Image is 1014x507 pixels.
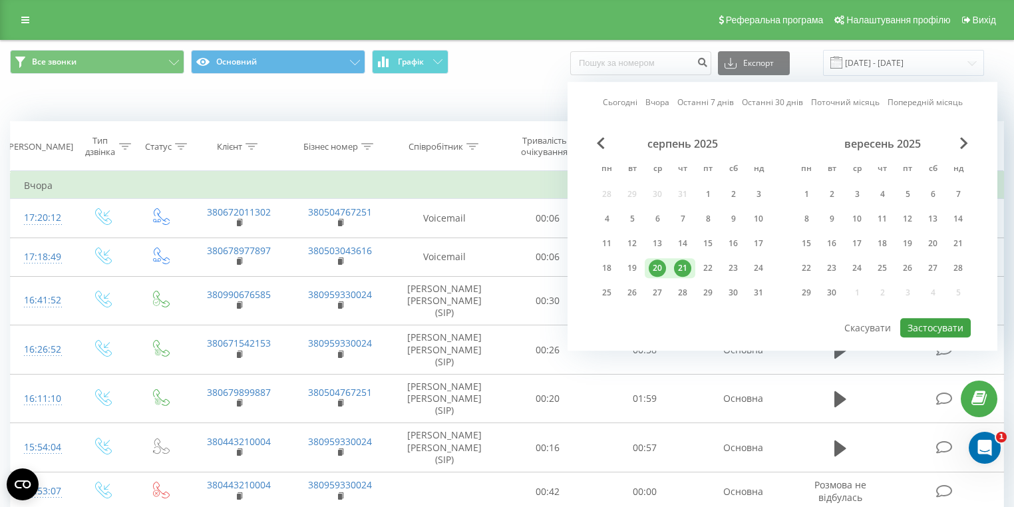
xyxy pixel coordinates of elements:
[598,284,615,301] div: 25
[670,234,695,254] div: чт 14 серп 2025 р.
[746,258,771,278] div: нд 24 серп 2025 р.
[819,209,844,229] div: вт 9 вер 2025 р.
[920,209,945,229] div: сб 13 вер 2025 р.
[207,435,271,448] a: 380443210004
[874,210,891,228] div: 11
[673,160,693,180] abbr: четвер
[822,160,842,180] abbr: вівторок
[945,184,971,204] div: нд 7 вер 2025 р.
[623,284,641,301] div: 26
[872,160,892,180] abbr: четвер
[996,432,1007,442] span: 1
[870,234,895,254] div: чт 18 вер 2025 р.
[649,210,666,228] div: 6
[723,160,743,180] abbr: субота
[645,96,669,109] a: Вчора
[649,235,666,252] div: 13
[899,259,916,277] div: 26
[949,235,967,252] div: 21
[695,283,721,303] div: пт 29 серп 2025 р.
[409,141,463,152] div: Співробітник
[750,284,767,301] div: 31
[814,478,866,503] span: Розмова не відбулась
[725,284,742,301] div: 30
[924,235,941,252] div: 20
[6,141,73,152] div: [PERSON_NAME]
[874,186,891,203] div: 4
[308,386,372,399] a: 380504767251
[750,186,767,203] div: 3
[721,184,746,204] div: сб 2 серп 2025 р.
[649,259,666,277] div: 20
[308,206,372,218] a: 380504767251
[848,259,866,277] div: 24
[945,209,971,229] div: нд 14 вер 2025 р.
[949,259,967,277] div: 28
[823,235,840,252] div: 16
[594,234,619,254] div: пн 11 серп 2025 р.
[619,283,645,303] div: вт 26 серп 2025 р.
[798,186,815,203] div: 1
[596,374,693,423] td: 01:59
[594,209,619,229] div: пн 4 серп 2025 р.
[308,337,372,349] a: 380959330024
[207,206,271,218] a: 380672011302
[398,57,424,67] span: Графік
[191,50,365,74] button: Основний
[695,184,721,204] div: пт 1 серп 2025 р.
[823,259,840,277] div: 23
[674,235,691,252] div: 14
[24,337,59,363] div: 16:26:52
[895,209,920,229] div: пт 12 вер 2025 р.
[746,209,771,229] div: нд 10 серп 2025 р.
[11,172,1004,199] td: Вчора
[874,235,891,252] div: 18
[145,141,172,152] div: Статус
[721,258,746,278] div: сб 23 серп 2025 р.
[645,258,670,278] div: ср 20 серп 2025 р.
[945,258,971,278] div: нд 28 вер 2025 р.
[924,259,941,277] div: 27
[24,205,59,231] div: 17:20:12
[726,15,824,25] span: Реферальна програма
[949,210,967,228] div: 14
[623,259,641,277] div: 19
[7,468,39,500] button: Open CMP widget
[899,210,916,228] div: 12
[844,258,870,278] div: ср 24 вер 2025 р.
[899,235,916,252] div: 19
[619,258,645,278] div: вт 19 серп 2025 р.
[24,478,59,504] div: 15:53:07
[924,186,941,203] div: 6
[499,325,596,375] td: 00:26
[10,50,184,74] button: Все звонки
[948,160,968,180] abbr: неділя
[674,210,691,228] div: 7
[819,258,844,278] div: вт 23 вер 2025 р.
[823,284,840,301] div: 30
[725,186,742,203] div: 2
[823,210,840,228] div: 9
[619,234,645,254] div: вт 12 серп 2025 р.
[499,423,596,472] td: 00:16
[847,160,867,180] abbr: середа
[308,244,372,257] a: 380503043616
[596,423,693,472] td: 00:57
[960,137,968,149] span: Next Month
[750,235,767,252] div: 17
[725,235,742,252] div: 16
[570,51,711,75] input: Пошук за номером
[794,184,819,204] div: пн 1 вер 2025 р.
[750,210,767,228] div: 10
[622,160,642,180] abbr: вівторок
[969,432,1001,464] iframe: Intercom live chat
[32,57,77,67] span: Все звонки
[207,386,271,399] a: 380679899887
[499,276,596,325] td: 00:30
[693,374,794,423] td: Основна
[721,234,746,254] div: сб 16 серп 2025 р.
[900,318,971,337] button: Застосувати
[923,160,943,180] abbr: субота
[207,478,271,491] a: 380443210004
[794,137,971,150] div: вересень 2025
